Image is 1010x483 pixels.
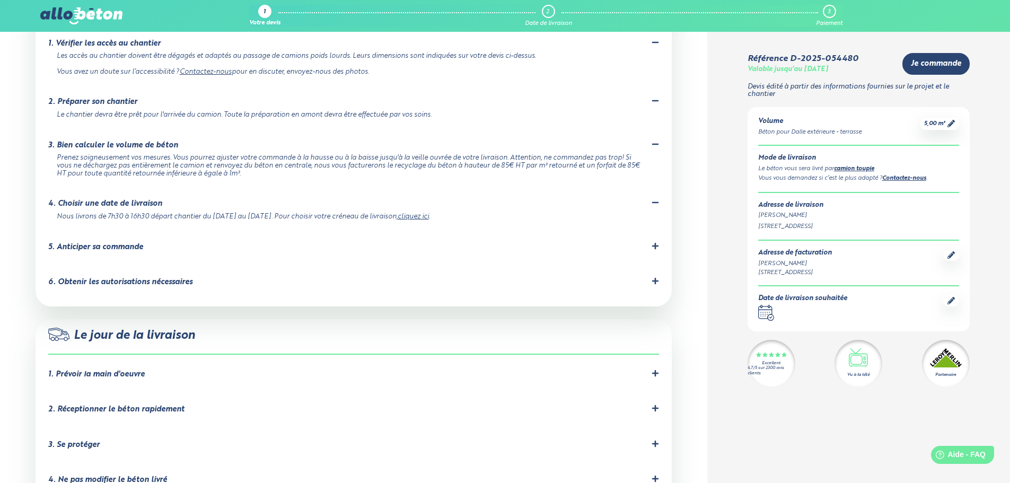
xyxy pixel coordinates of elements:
[249,20,280,27] div: Votre devis
[748,66,828,74] div: Valable jusqu'au [DATE]
[48,370,145,379] div: 1. Prévoir la main d'oeuvre
[48,441,100,450] div: 3. Se protéger
[902,53,970,75] a: Je commande
[48,328,70,341] img: truck.c7a9816ed8b9b1312949.png
[816,20,842,27] div: Paiement
[748,366,795,375] div: 4.7/5 sur 2300 avis clients
[748,83,970,99] p: Devis édité à partir des informations fournies sur le projet et le chantier
[48,199,162,208] div: 4. Choisir une date de livraison
[882,175,926,181] a: Contactez-nous
[816,5,842,27] a: 3 Paiement
[758,174,959,183] div: Vous vous demandez si c’est le plus adapté ? .
[916,442,998,471] iframe: Help widget launcher
[758,164,959,174] div: Le béton vous sera livré par
[828,8,830,15] div: 3
[57,111,646,119] div: Le chantier devra être prêt pour l'arrivée du camion. Toute la préparation en amont devra être ef...
[180,68,232,75] a: Contactez-nous
[48,405,185,414] div: 2. Réceptionner le béton rapidement
[48,98,137,107] div: 2. Préparer son chantier
[758,295,847,303] div: Date de livraison souhaitée
[911,59,961,68] span: Je commande
[48,39,161,48] div: 1. Vérifier les accès au chantier
[57,154,646,178] div: Prenez soigneusement vos mesures. Vous pourrez ajuster votre commande à la hausse ou à la baisse ...
[758,154,959,162] div: Mode de livraison
[48,141,178,150] div: 3. Bien calculer le volume de béton
[525,5,572,27] a: 2 Date de livraison
[48,278,192,287] div: 6. Obtenir les autorisations nécessaires
[57,213,646,221] div: Nous livrons de 7h30 à 16h30 départ chantier du [DATE] au [DATE]. Pour choisir votre créneau de l...
[748,54,858,64] div: Référence D-2025-054480
[758,259,832,268] div: [PERSON_NAME]
[758,201,959,209] div: Adresse de livraison
[57,52,646,76] div: Les accès au chantier doivent être dégagés et adaptés au passage de camions poids lourds. Leurs d...
[48,243,143,252] div: 5. Anticiper sa commande
[758,222,959,231] div: [STREET_ADDRESS]
[758,249,832,257] div: Adresse de facturation
[264,9,266,16] div: 1
[48,328,659,355] div: Le jour de la livraison
[847,372,870,378] div: Vu à la télé
[525,20,572,27] div: Date de livraison
[546,8,549,15] div: 2
[40,7,122,24] img: allobéton
[758,268,832,277] div: [STREET_ADDRESS]
[758,118,862,126] div: Volume
[834,166,874,172] a: camion toupie
[758,211,959,220] div: [PERSON_NAME]
[762,361,780,366] div: Excellent
[249,5,280,27] a: 1 Votre devis
[398,213,429,220] a: cliquez ici
[758,128,862,137] div: Béton pour Dalle extérieure - terrasse
[935,372,956,378] div: Partenaire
